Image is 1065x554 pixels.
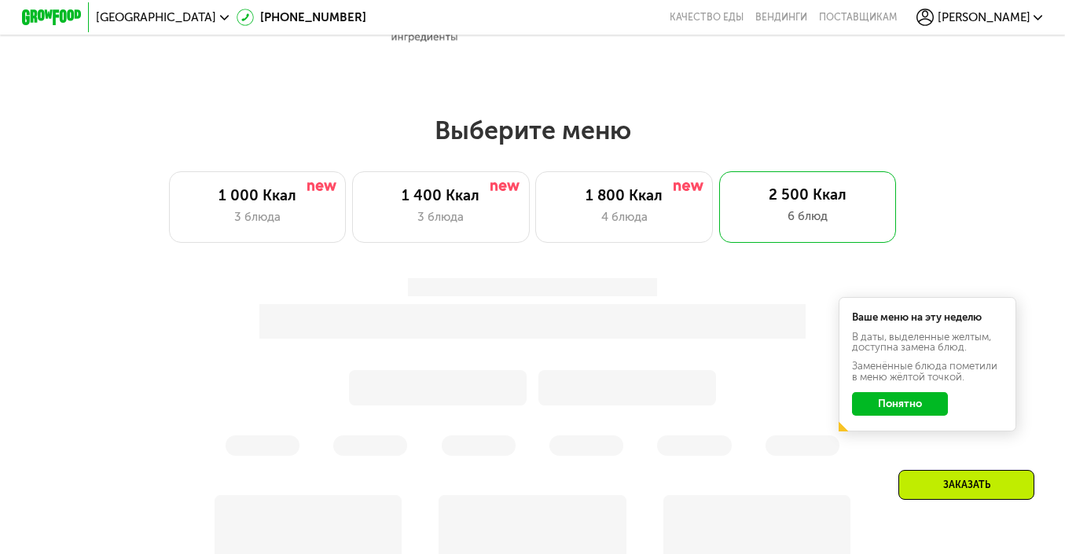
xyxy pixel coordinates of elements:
[819,12,897,24] div: поставщикам
[96,12,216,24] span: [GEOGRAPHIC_DATA]
[755,12,807,24] a: Вендинги
[670,12,744,24] a: Качество еды
[184,208,330,226] div: 3 блюда
[551,208,697,226] div: 4 блюда
[733,207,881,226] div: 6 блюд
[47,115,1018,146] h2: Выберите меню
[938,12,1030,24] span: [PERSON_NAME]
[852,361,1003,381] div: Заменённые блюда пометили в меню жёлтой точкой.
[184,187,330,205] div: 1 000 Ккал
[551,187,697,205] div: 1 800 Ккал
[852,392,948,416] button: Понятно
[733,186,881,204] div: 2 500 Ккал
[368,187,514,205] div: 1 400 Ккал
[368,208,514,226] div: 3 блюда
[237,9,366,27] a: [PHONE_NUMBER]
[898,470,1034,500] div: Заказать
[852,312,1003,322] div: Ваше меню на эту неделю
[852,332,1003,352] div: В даты, выделенные желтым, доступна замена блюд.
